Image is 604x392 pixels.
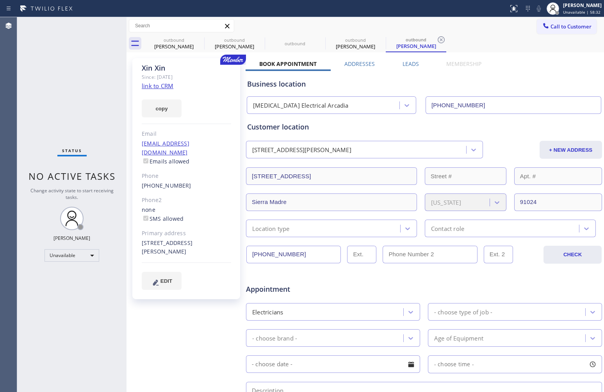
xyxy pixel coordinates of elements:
[30,187,114,200] span: Change activity state to start receiving tasks.
[205,35,264,52] div: Xin Xin
[62,148,82,153] span: Status
[383,246,477,263] input: Phone Number 2
[129,20,234,32] input: Search
[425,167,506,185] input: Street #
[205,37,264,43] div: outbound
[142,129,231,138] div: Email
[563,2,602,9] div: [PERSON_NAME]
[265,41,324,46] div: outbound
[246,284,363,294] span: Appointment
[246,193,417,211] input: City
[142,215,184,222] label: SMS allowed
[326,37,385,43] div: outbound
[259,60,317,67] label: Book Appointment
[246,246,341,263] input: Phone Number
[514,167,602,185] input: Apt. #
[426,96,601,114] input: Phone Number
[326,43,385,50] div: [PERSON_NAME]
[144,43,203,50] div: [PERSON_NAME]
[247,79,601,89] div: Business location
[246,167,417,185] input: Address
[563,9,600,15] span: Unavailable | 58:32
[142,64,231,73] div: Xin Xin
[446,60,481,67] label: Membership
[252,307,283,316] div: Electricians
[142,229,231,238] div: Primary address
[484,246,513,263] input: Ext. 2
[144,35,203,52] div: Daniela Pomefil
[387,43,445,50] div: [PERSON_NAME]
[403,60,419,67] label: Leads
[142,239,231,257] div: [STREET_ADDRESS][PERSON_NAME]
[387,37,445,43] div: outbound
[431,224,464,233] div: Contact role
[252,145,351,154] div: [STREET_ADDRESS][PERSON_NAME]
[434,360,474,368] span: - choose time -
[143,158,148,163] input: Emails allowed
[543,246,601,264] button: CHECK
[142,140,189,156] a: [EMAIL_ADDRESS][DOMAIN_NAME]
[247,122,601,132] div: Customer location
[142,206,231,223] div: none
[540,141,602,159] button: + NEW ADDRESS
[142,99,182,117] button: copy
[144,37,203,43] div: outbound
[142,272,182,290] button: EDIT
[53,235,90,241] div: [PERSON_NAME]
[252,333,297,342] div: - choose brand -
[434,333,483,342] div: Age of Equipment
[142,196,231,205] div: Phone2
[205,43,264,50] div: [PERSON_NAME]
[387,35,445,51] div: Xin Xin
[537,19,597,34] button: Call to Customer
[142,73,231,82] div: Since: [DATE]
[160,278,172,284] span: EDIT
[514,193,602,211] input: ZIP
[434,307,492,316] div: - choose type of job -
[143,216,148,221] input: SMS allowed
[253,101,349,110] div: [MEDICAL_DATA] Electrical Arcadia
[326,35,385,52] div: Xin Xin
[45,249,99,262] div: Unavailable
[142,82,173,90] a: link to CRM
[142,182,191,189] a: [PHONE_NUMBER]
[142,172,231,181] div: Phone
[252,224,290,233] div: Location type
[347,246,376,263] input: Ext.
[29,170,116,183] span: No active tasks
[551,23,592,30] span: Call to Customer
[246,355,420,373] input: - choose date -
[344,60,375,67] label: Addresses
[533,3,544,14] button: Mute
[142,158,190,165] label: Emails allowed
